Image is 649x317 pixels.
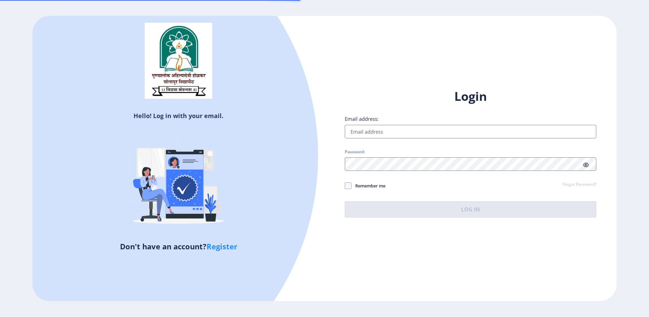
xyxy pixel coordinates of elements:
h5: Don't have an account? [38,241,319,252]
img: sulogo.png [145,23,212,99]
img: Verified-rafiki.svg [119,122,238,241]
a: Forgot Password? [562,182,596,188]
button: Log In [345,201,596,218]
input: Email address [345,125,596,138]
a: Register [207,241,237,251]
label: Email address: [345,115,379,122]
h1: Login [345,88,596,105]
label: Password: [345,149,365,155]
span: Remember me [352,182,385,190]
